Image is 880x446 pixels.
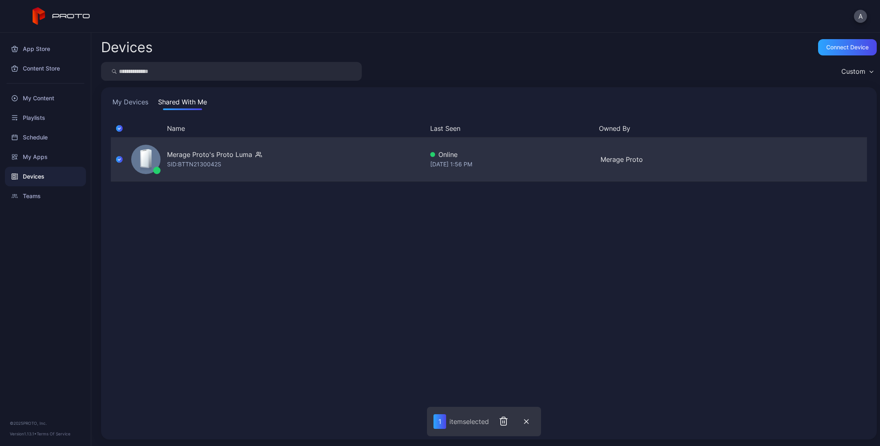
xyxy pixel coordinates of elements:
button: A [854,10,867,23]
a: Devices [5,167,86,186]
button: My Devices [111,97,150,110]
div: Custom [841,67,865,75]
div: item selected [449,417,489,426]
button: Shared With Me [156,97,209,110]
div: Update Device [768,124,841,133]
button: Custom [837,62,877,81]
button: Last Seen [430,124,592,133]
div: © 2025 PROTO, Inc. [10,420,81,426]
a: Playlists [5,108,86,128]
a: My Apps [5,147,86,167]
div: [DATE] 1:56 PM [430,159,594,169]
div: SID: BTTN2130042S [167,159,221,169]
a: Content Store [5,59,86,78]
h2: Devices [101,40,153,55]
button: Owned By [599,124,761,133]
a: Terms Of Service [37,431,70,436]
button: Name [167,124,185,133]
div: Merage Proto [601,155,764,164]
button: Connect device [818,39,877,55]
a: Teams [5,186,86,206]
div: Options [851,124,867,133]
div: Merage Proto's Proto Luma [167,150,252,159]
div: Online [430,150,594,159]
div: Connect device [826,44,869,51]
a: Schedule [5,128,86,147]
a: My Content [5,88,86,108]
div: 1 [433,414,446,429]
a: App Store [5,39,86,59]
span: Version 1.13.1 • [10,431,37,436]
